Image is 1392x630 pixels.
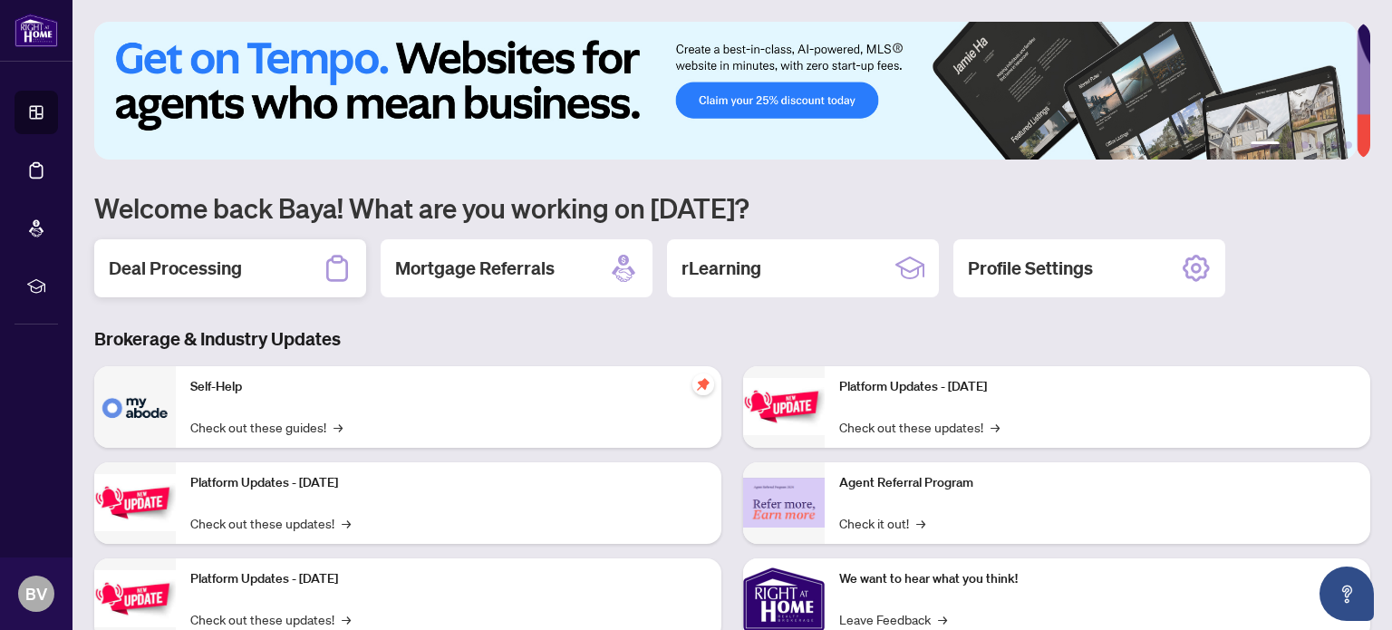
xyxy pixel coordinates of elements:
[94,22,1357,160] img: Slide 0
[395,256,555,281] h2: Mortgage Referrals
[1330,141,1338,149] button: 5
[1345,141,1352,149] button: 6
[839,473,1356,493] p: Agent Referral Program
[342,609,351,629] span: →
[25,581,47,606] span: BV
[839,569,1356,589] p: We want to hear what you think!
[342,513,351,533] span: →
[333,417,343,437] span: →
[743,478,825,528] img: Agent Referral Program
[916,513,925,533] span: →
[938,609,947,629] span: →
[991,417,1000,437] span: →
[681,256,761,281] h2: rLearning
[839,417,1000,437] a: Check out these updates!→
[839,609,947,629] a: Leave Feedback→
[14,14,58,47] img: logo
[94,326,1370,352] h3: Brokerage & Industry Updates
[94,474,176,531] img: Platform Updates - September 16, 2025
[190,569,707,589] p: Platform Updates - [DATE]
[94,190,1370,225] h1: Welcome back Baya! What are you working on [DATE]?
[1316,141,1323,149] button: 4
[839,513,925,533] a: Check it out!→
[94,570,176,627] img: Platform Updates - July 21, 2025
[190,473,707,493] p: Platform Updates - [DATE]
[190,609,351,629] a: Check out these updates!→
[968,256,1093,281] h2: Profile Settings
[1301,141,1309,149] button: 3
[190,513,351,533] a: Check out these updates!→
[1319,567,1374,621] button: Open asap
[1251,141,1280,149] button: 1
[94,366,176,448] img: Self-Help
[190,417,343,437] a: Check out these guides!→
[839,377,1356,397] p: Platform Updates - [DATE]
[743,378,825,435] img: Platform Updates - June 23, 2025
[109,256,242,281] h2: Deal Processing
[692,373,714,395] span: pushpin
[1287,141,1294,149] button: 2
[190,377,707,397] p: Self-Help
